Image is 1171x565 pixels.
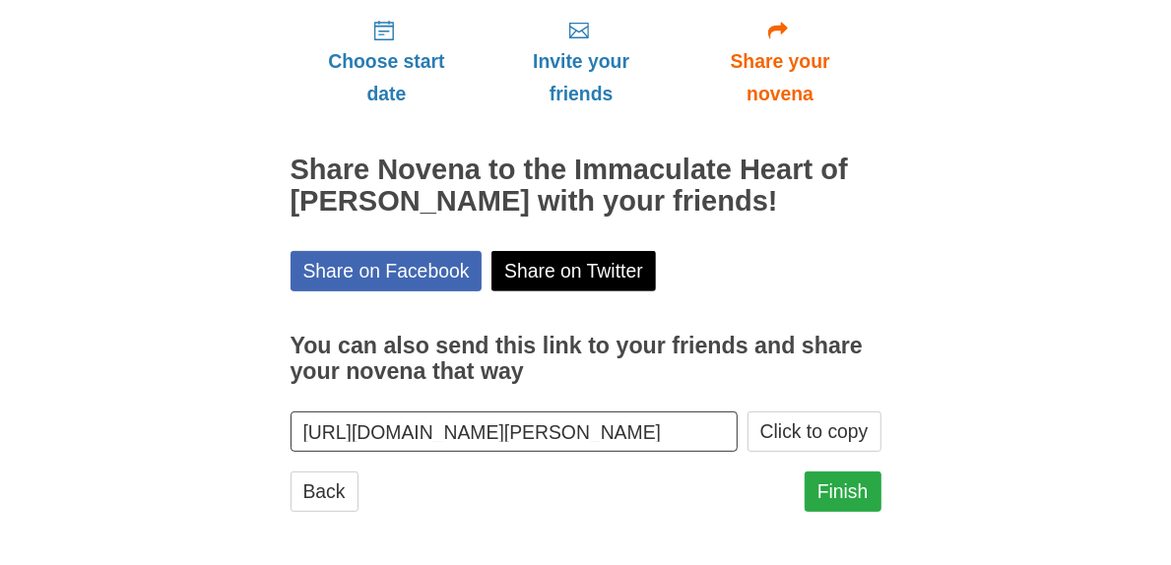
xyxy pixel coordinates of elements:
[291,3,484,120] a: Choose start date
[805,471,881,512] a: Finish
[748,411,881,452] button: Click to copy
[291,251,483,291] a: Share on Facebook
[310,45,464,110] span: Choose start date
[680,3,881,120] a: Share your novena
[502,45,659,110] span: Invite your friends
[491,251,656,291] a: Share on Twitter
[699,45,862,110] span: Share your novena
[483,3,679,120] a: Invite your friends
[291,155,881,218] h2: Share Novena to the Immaculate Heart of [PERSON_NAME] with your friends!
[291,471,358,512] a: Back
[291,334,881,384] h3: You can also send this link to your friends and share your novena that way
